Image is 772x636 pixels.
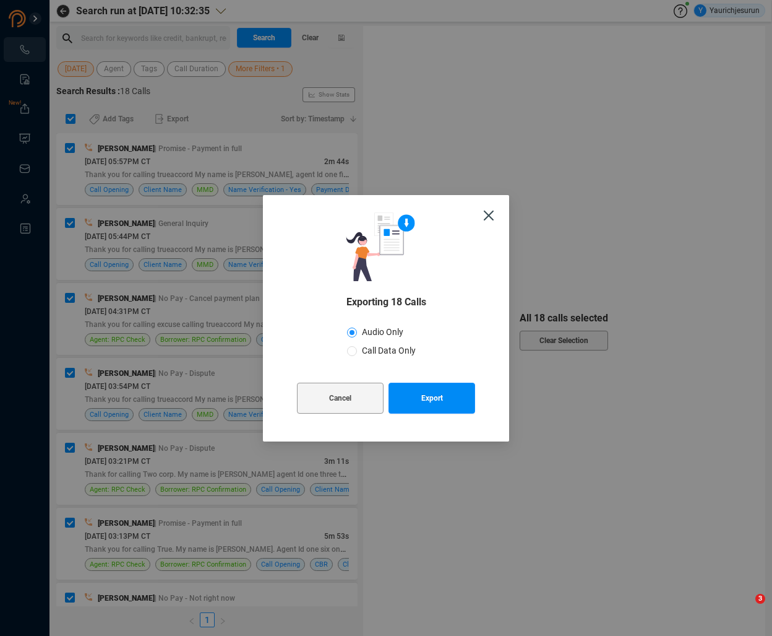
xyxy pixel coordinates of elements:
iframe: Intercom live chat [730,594,760,624]
span: Exporting 18 Calls [346,294,426,310]
span: Export [421,383,443,414]
button: Close [468,195,509,236]
span: Audio Only [357,327,408,337]
span: Cancel [329,383,351,414]
button: Export [388,383,475,414]
button: Cancel [297,383,384,414]
span: Call Data Only [357,346,421,355]
span: 3 [755,594,765,604]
